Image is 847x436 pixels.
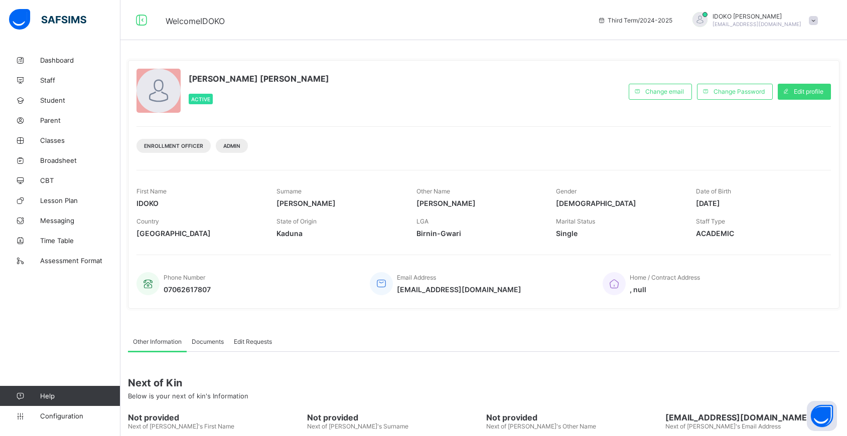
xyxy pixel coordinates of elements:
span: Edit profile [794,88,823,95]
img: safsims [9,9,86,30]
span: Student [40,96,120,104]
span: [PERSON_NAME] [416,199,541,207]
span: State of Origin [276,217,317,225]
span: First Name [136,187,167,195]
span: Single [556,229,681,238]
span: Next of [PERSON_NAME]'s Surname [307,422,408,430]
span: Assessment Format [40,257,120,265]
span: Gender [556,187,577,195]
span: LGA [416,217,429,225]
span: Parent [40,116,120,124]
span: Help [40,392,120,400]
span: Lesson Plan [40,196,120,204]
span: Messaging [40,216,120,225]
span: Date of Birth [696,187,731,195]
span: Email Address [397,274,436,281]
span: Other Information [133,338,182,345]
span: Home / Contract Address [630,274,700,281]
span: Change Password [714,88,765,95]
span: Change email [645,88,684,95]
span: Broadsheet [40,156,120,164]
span: Kaduna [276,229,401,238]
span: Marital Status [556,217,595,225]
span: Admin [223,143,240,149]
span: Not provided [486,412,660,422]
span: Next of Kin [128,377,839,389]
span: Next of [PERSON_NAME]'s Email Address [665,422,781,430]
span: Not provided [128,412,302,422]
span: Not provided [307,412,481,422]
span: IDOKO [PERSON_NAME] [713,13,801,20]
span: Classes [40,136,120,144]
span: 07062617807 [164,285,211,294]
span: Phone Number [164,274,205,281]
span: , null [630,285,700,294]
span: Next of [PERSON_NAME]'s First Name [128,422,234,430]
span: [DEMOGRAPHIC_DATA] [556,199,681,207]
span: Configuration [40,412,120,420]
span: Below is your next of kin's Information [128,392,248,400]
span: Edit Requests [234,338,272,345]
span: [GEOGRAPHIC_DATA] [136,229,261,238]
span: Time Table [40,237,120,245]
div: IDOKOGLORIA [682,12,823,29]
span: CBT [40,176,120,184]
span: Other Name [416,187,450,195]
span: Surname [276,187,302,195]
span: Dashboard [40,56,120,64]
span: Birnin-Gwari [416,229,541,238]
span: Documents [192,338,224,345]
span: Welcome IDOKO [166,16,225,26]
span: [DATE] [696,199,821,207]
button: Open asap [807,401,837,431]
span: Enrollment Officer [144,143,203,149]
span: ACADEMIC [696,229,821,238]
span: [PERSON_NAME] [PERSON_NAME] [189,74,329,84]
span: [EMAIL_ADDRESS][DOMAIN_NAME] [713,21,801,27]
span: Active [191,96,210,102]
span: session/term information [598,17,672,24]
span: [PERSON_NAME] [276,199,401,207]
span: IDOKO [136,199,261,207]
span: [EMAIL_ADDRESS][DOMAIN_NAME] [665,412,839,422]
span: [EMAIL_ADDRESS][DOMAIN_NAME] [397,285,521,294]
span: Staff Type [696,217,725,225]
span: Next of [PERSON_NAME]'s Other Name [486,422,596,430]
span: Staff [40,76,120,84]
span: Country [136,217,159,225]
